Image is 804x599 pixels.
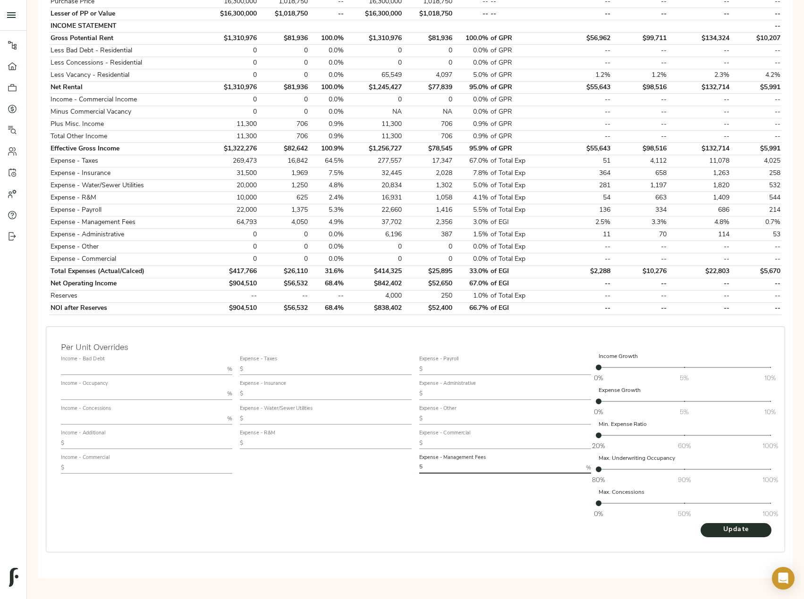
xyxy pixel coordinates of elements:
[50,131,202,143] td: Total Other Income
[403,266,454,278] td: $25,895
[611,118,668,131] td: --
[454,8,490,20] td: --
[345,180,403,192] td: 20,834
[50,143,202,155] td: Effective Gross Income
[345,167,403,180] td: 32,445
[550,155,611,167] td: 51
[490,33,550,45] td: of GPR
[419,456,486,461] label: Expense - Management Fees
[550,57,611,69] td: --
[490,143,550,155] td: of GPR
[403,45,454,57] td: 0
[454,180,490,192] td: 5.0%
[202,82,258,94] td: $1,310,976
[454,94,490,106] td: 0.0%
[550,94,611,106] td: --
[240,382,286,387] label: Expense - Insurance
[258,118,309,131] td: 706
[403,192,454,204] td: 1,058
[50,229,202,241] td: Expense - Administrative
[550,204,611,216] td: 136
[454,229,490,241] td: 1.5%
[419,431,470,436] label: Expense - Commercial
[772,567,795,590] div: Open Intercom Messenger
[403,57,454,69] td: 0
[611,167,668,180] td: 658
[202,143,258,155] td: $1,322,276
[668,143,730,155] td: $132,714
[403,253,454,266] td: 0
[454,131,490,143] td: 0.9%
[50,266,202,278] td: Total Expenses (Actual/Calced)
[611,253,668,266] td: --
[345,57,403,69] td: 0
[345,204,403,216] td: 22,660
[50,241,202,253] td: Expense - Other
[668,33,730,45] td: $134,324
[668,8,730,20] td: --
[309,155,345,167] td: 64.5%
[403,143,454,155] td: $78,545
[490,253,550,266] td: of Total Exp
[550,131,611,143] td: --
[309,229,345,241] td: 0.0%
[490,192,550,204] td: of Total Exp
[309,241,345,253] td: 0.0%
[490,8,550,20] td: --
[345,106,403,118] td: NA
[309,118,345,131] td: 0.9%
[454,106,490,118] td: 0.0%
[454,155,490,167] td: 67.0%
[678,475,691,484] span: 90%
[61,382,108,387] label: Income - Occupancy
[668,167,730,180] td: 1,263
[202,118,258,131] td: 11,300
[258,8,309,20] td: $1,018,750
[309,143,345,155] td: 100.9%
[730,241,781,253] td: --
[454,204,490,216] td: 5.5%
[202,8,258,20] td: $16,300,000
[50,82,202,94] td: Net Rental
[309,180,345,192] td: 4.8%
[345,69,403,82] td: 65,549
[762,441,778,450] span: 100%
[403,69,454,82] td: 4,097
[594,509,603,518] span: 0%
[490,57,550,69] td: of GPR
[309,57,345,69] td: 0.0%
[50,33,202,45] td: Gross Potential Rent
[258,69,309,82] td: 0
[202,216,258,229] td: 64,793
[345,192,403,204] td: 16,931
[611,45,668,57] td: --
[258,167,309,180] td: 1,969
[50,20,202,33] td: INCOME STATEMENT
[50,216,202,229] td: Expense - Management Fees
[309,167,345,180] td: 7.5%
[668,82,730,94] td: $132,714
[668,69,730,82] td: 2.3%
[309,82,345,94] td: 100.0%
[678,509,691,518] span: 50%
[550,82,611,94] td: $55,643
[202,57,258,69] td: 0
[202,204,258,216] td: 22,000
[345,8,403,20] td: $16,300,000
[730,82,781,94] td: $5,991
[50,106,202,118] td: Minus Commercial Vacancy
[550,266,611,278] td: $2,288
[258,143,309,155] td: $82,642
[490,204,550,216] td: of Total Exp
[403,106,454,118] td: NA
[550,167,611,180] td: 364
[762,475,778,484] span: 100%
[550,216,611,229] td: 2.5%
[309,204,345,216] td: 5.3%
[309,131,345,143] td: 0.9%
[403,204,454,216] td: 1,416
[309,192,345,204] td: 2.4%
[309,69,345,82] td: 0.0%
[730,204,781,216] td: 214
[730,69,781,82] td: 4.2%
